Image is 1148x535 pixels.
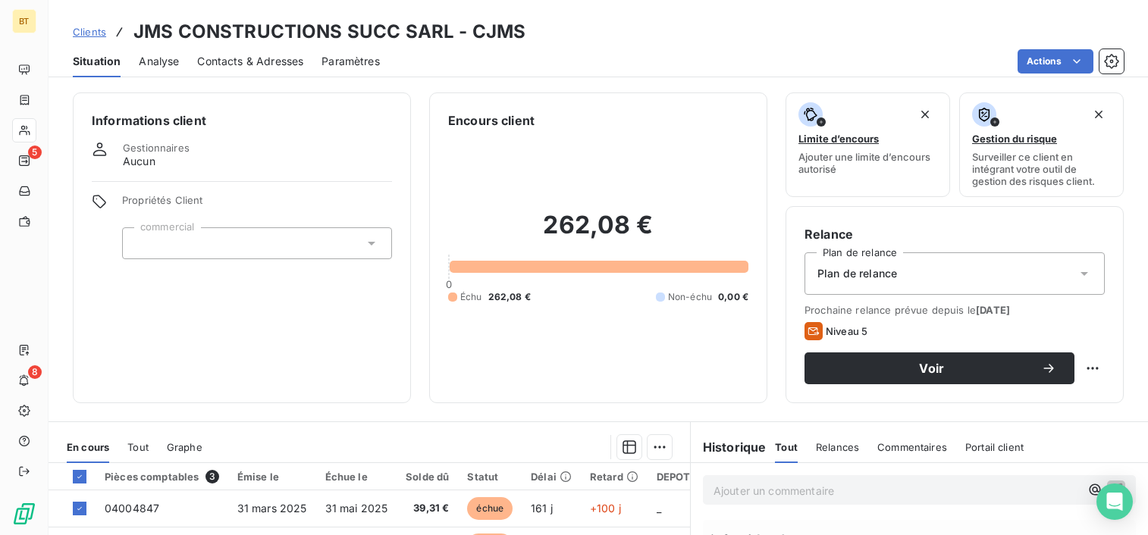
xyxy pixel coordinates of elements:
span: Commentaires [877,441,947,453]
span: Prochaine relance prévue depuis le [805,304,1105,316]
span: 262,08 € [488,290,531,304]
span: Tout [127,441,149,453]
span: Aucun [123,154,155,169]
div: Délai [531,471,572,483]
span: Portail client [965,441,1024,453]
h6: Relance [805,225,1105,243]
span: [DATE] [976,304,1010,316]
h6: Informations client [92,111,392,130]
span: Gestion du risque [972,133,1057,145]
span: 5 [28,145,42,159]
span: Analyse [139,54,179,69]
span: Propriétés Client [122,194,392,215]
span: Situation [73,54,121,69]
span: 8 [28,365,42,379]
span: 04004847 [105,502,159,515]
a: Clients [73,24,106,39]
span: Limite d’encours [798,133,879,145]
div: Statut [467,471,513,483]
span: Ajouter une limite d’encours autorisé [798,151,937,175]
span: _ [657,502,661,515]
h6: Historique [691,438,767,456]
div: Retard [590,471,638,483]
h2: 262,08 € [448,210,748,255]
img: Logo LeanPay [12,502,36,526]
div: Pièces comptables [105,470,219,483]
span: Surveiller ce client en intégrant votre outil de gestion des risques client. [972,151,1111,187]
span: 0,00 € [718,290,748,304]
span: Relances [816,441,859,453]
button: Gestion du risqueSurveiller ce client en intégrant votre outil de gestion des risques client. [959,92,1124,197]
span: Contacts & Adresses [197,54,303,69]
span: 161 j [531,502,553,515]
div: DEPOT [657,471,691,483]
span: 31 mai 2025 [325,502,388,515]
span: Voir [823,362,1041,374]
span: 0 [446,278,452,290]
div: Solde dû [406,471,449,483]
span: Clients [73,26,106,38]
span: Non-échu [668,290,712,304]
button: Actions [1018,49,1093,74]
div: Open Intercom Messenger [1096,483,1133,520]
span: 39,31 € [406,501,449,516]
div: BT [12,9,36,33]
span: En cours [67,441,109,453]
div: Échue le [325,471,388,483]
span: +100 j [590,502,621,515]
button: Voir [805,352,1074,384]
h3: JMS CONSTRUCTIONS SUCC SARL - CJMS [133,18,525,45]
span: échue [467,497,513,520]
button: Limite d’encoursAjouter une limite d’encours autorisé [786,92,950,197]
span: Échu [460,290,482,304]
span: Plan de relance [817,266,897,281]
span: Paramètres [322,54,380,69]
span: Tout [775,441,798,453]
input: Ajouter une valeur [135,236,147,250]
h6: Encours client [448,111,535,130]
span: Graphe [167,441,202,453]
span: 3 [205,470,219,483]
span: Niveau 5 [826,325,867,337]
span: 31 mars 2025 [237,502,307,515]
div: Émise le [237,471,307,483]
span: Gestionnaires [123,142,190,154]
